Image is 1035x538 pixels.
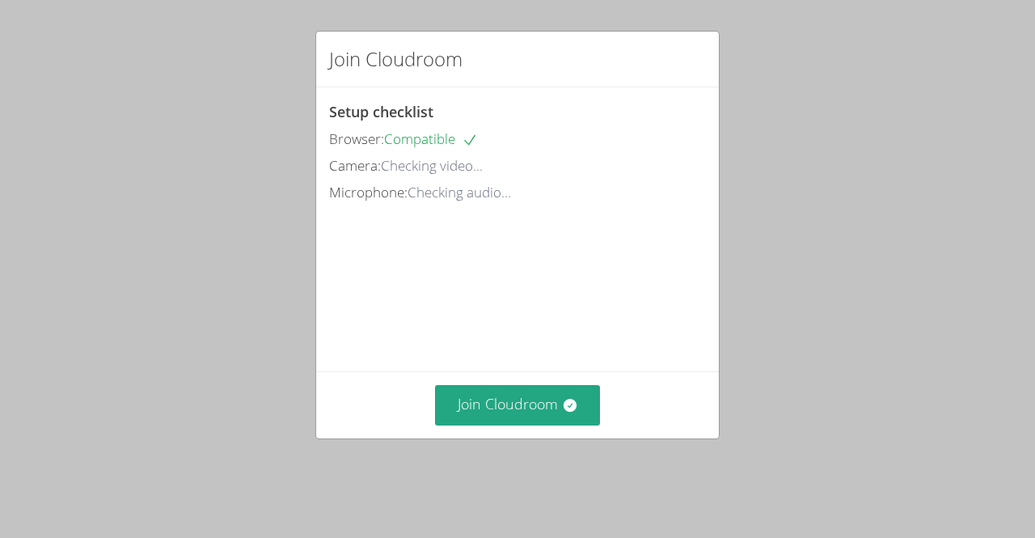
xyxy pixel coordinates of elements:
[329,44,463,74] h2: Join Cloudroom
[408,183,511,201] span: Checking audio...
[381,156,483,175] span: Checking video...
[329,102,433,121] span: Setup checklist
[435,385,601,425] button: Join Cloudroom
[329,183,408,201] span: Microphone:
[329,129,384,148] span: Browser:
[384,129,478,148] span: Compatible
[329,156,381,175] span: Camera:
